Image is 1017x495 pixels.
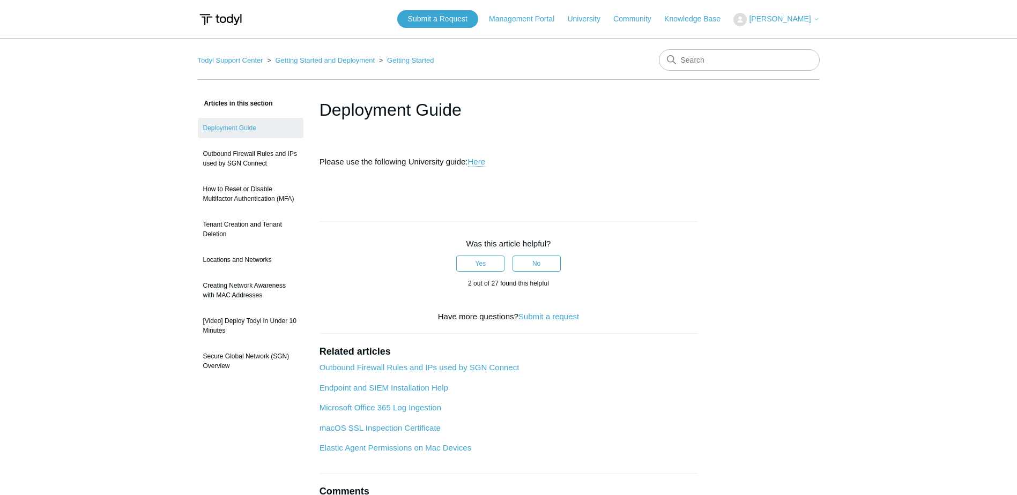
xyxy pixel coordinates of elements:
a: Microsoft Office 365 Log Ingestion [320,403,441,412]
a: Here [468,157,486,167]
a: Submit a request [518,312,579,321]
li: Getting Started and Deployment [265,56,377,64]
a: Getting Started and Deployment [275,56,375,64]
a: University [567,13,611,25]
h1: Deployment Guide [320,97,698,123]
span: 2 out of 27 found this helpful [468,280,549,287]
a: Elastic Agent Permissions on Mac Devices [320,443,471,452]
a: Locations and Networks [198,250,303,270]
a: Secure Global Network (SGN) Overview [198,346,303,376]
button: [PERSON_NAME] [733,13,819,26]
button: This article was not helpful [513,256,561,272]
p: Please use the following University guide: [320,155,698,168]
li: Getting Started [377,56,434,64]
a: How to Reset or Disable Multifactor Authentication (MFA) [198,179,303,209]
a: Management Portal [489,13,565,25]
a: Deployment Guide [198,118,303,138]
a: macOS SSL Inspection Certificate [320,423,441,432]
h2: Related articles [320,344,698,359]
li: Todyl Support Center [198,56,265,64]
a: Community [613,13,662,25]
a: Endpoint and SIEM Installation Help [320,383,448,392]
a: Creating Network Awareness with MAC Addresses [198,275,303,305]
a: Getting Started [387,56,434,64]
a: Outbound Firewall Rules and IPs used by SGN Connect [320,363,519,372]
a: Submit a Request [397,10,478,28]
button: This article was helpful [456,256,504,272]
a: [Video] Deploy Todyl in Under 10 Minutes [198,311,303,341]
a: Outbound Firewall Rules and IPs used by SGN Connect [198,144,303,174]
a: Tenant Creation and Tenant Deletion [198,214,303,244]
input: Search [659,49,820,71]
span: [PERSON_NAME] [749,14,811,23]
a: Todyl Support Center [198,56,263,64]
div: Have more questions? [320,311,698,323]
span: Was this article helpful? [466,239,551,248]
span: Articles in this section [198,100,273,107]
a: Knowledge Base [664,13,731,25]
img: Todyl Support Center Help Center home page [198,10,243,29]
